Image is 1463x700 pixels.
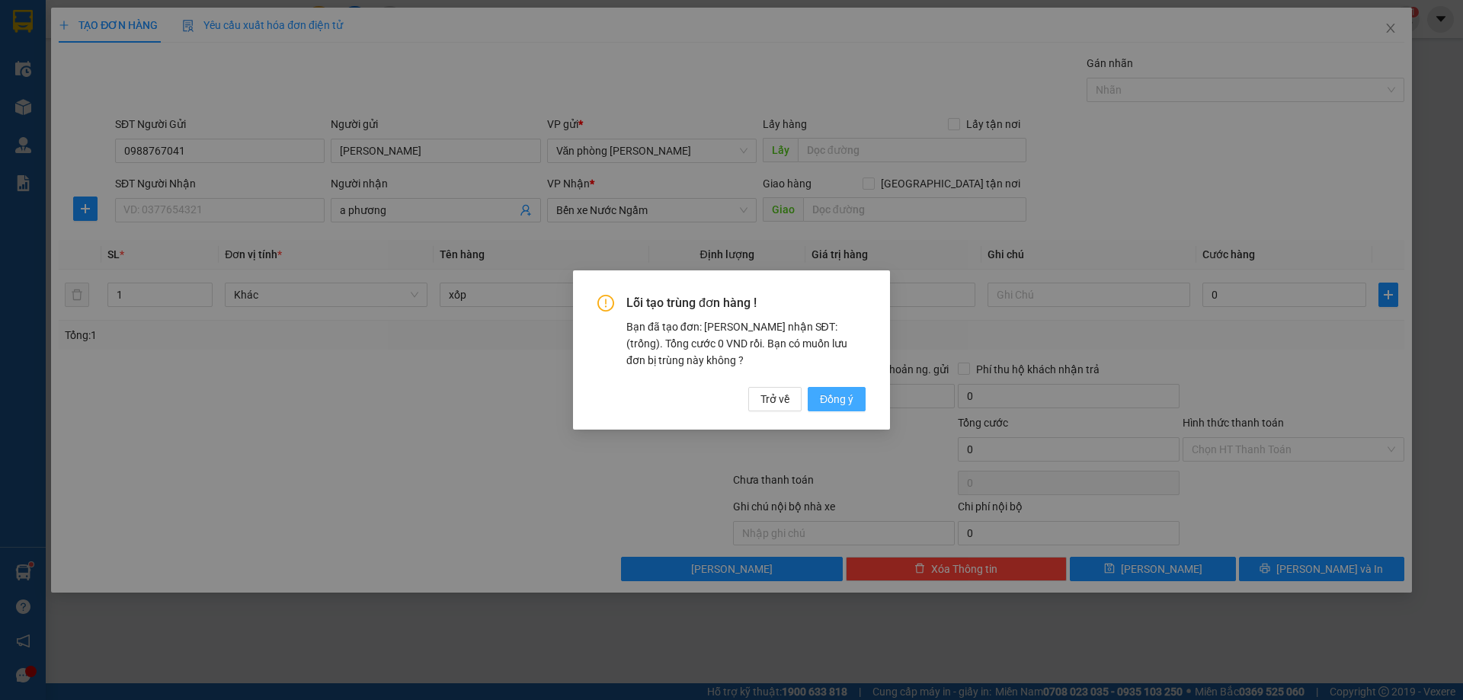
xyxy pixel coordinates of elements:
span: Đồng ý [820,391,853,408]
button: Trở về [748,387,802,411]
button: Đồng ý [808,387,866,411]
span: Trở về [760,391,789,408]
div: Bạn đã tạo đơn: [PERSON_NAME] nhận SĐT: (trống). Tổng cước 0 VND rồi. Bạn có muốn lưu đơn bị trùn... [626,318,866,369]
span: exclamation-circle [597,295,614,312]
span: Lỗi tạo trùng đơn hàng ! [626,295,866,312]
